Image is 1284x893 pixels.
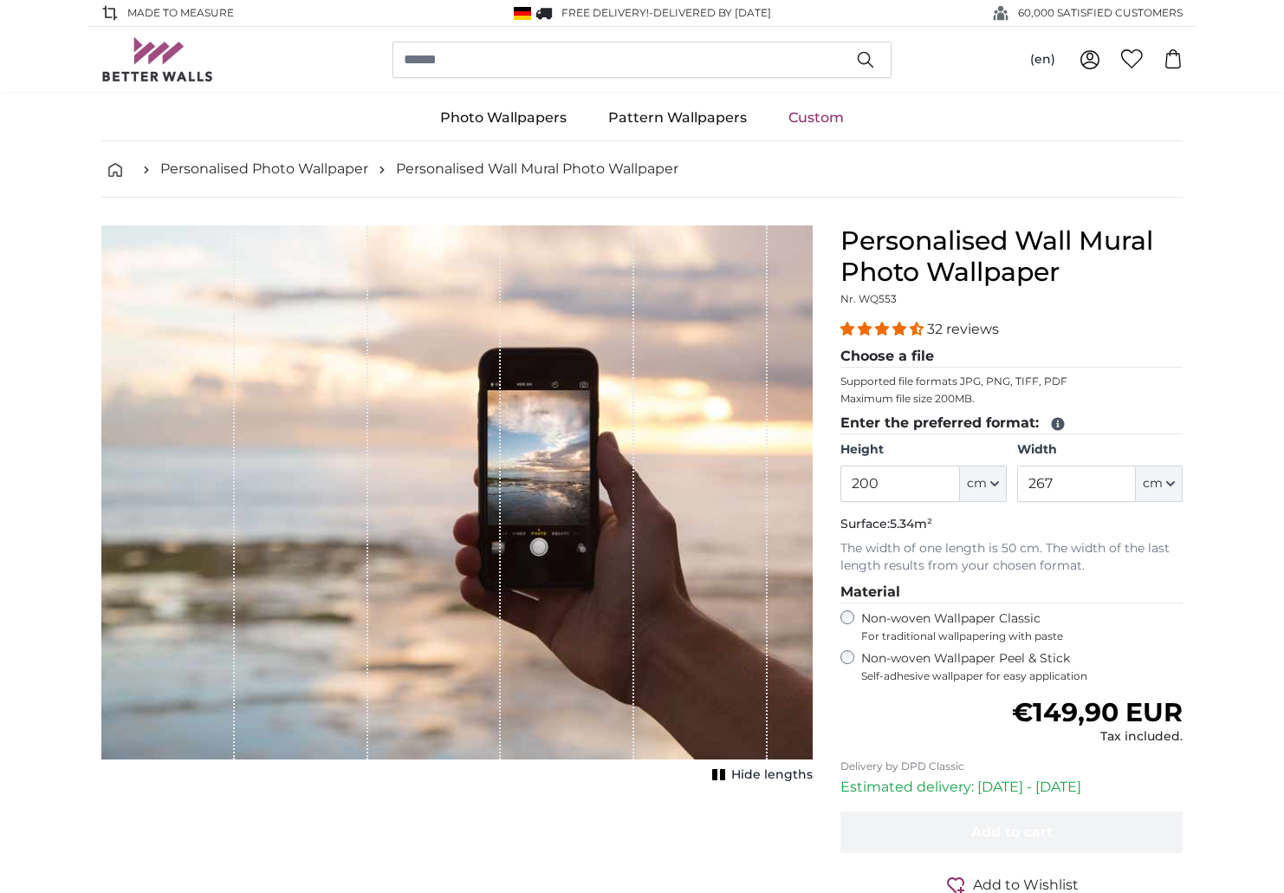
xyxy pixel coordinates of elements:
[861,629,1183,643] span: For traditional wallpapering with paste
[768,95,865,140] a: Custom
[840,540,1183,575] p: The width of one length is 50 cm. The width of the last length results from your chosen format.
[840,759,1183,773] p: Delivery by DPD Classic
[861,610,1183,643] label: Non-woven Wallpaper Classic
[840,441,1006,459] label: Height
[1136,466,1183,502] button: cm
[1012,728,1183,746] div: Tax included.
[649,6,771,19] span: -
[101,225,813,787] div: 1 of 1
[840,375,1183,388] p: Supported file formats JPG, PNG, TIFF, PDF
[587,95,768,140] a: Pattern Wallpapers
[840,225,1183,288] h1: Personalised Wall Mural Photo Wallpaper
[890,516,932,531] span: 5.34m²
[840,346,1183,368] legend: Choose a file
[561,6,649,19] span: FREE delivery!
[1143,475,1163,492] span: cm
[653,6,771,19] span: Delivered by [DATE]
[971,824,1053,840] span: Add to cart
[1018,5,1183,21] span: 60,000 SATISFIED CUSTOMERS
[967,475,987,492] span: cm
[960,466,1007,502] button: cm
[707,763,813,787] button: Hide lengths
[840,777,1183,798] p: Estimated delivery: [DATE] - [DATE]
[840,812,1183,853] button: Add to cart
[731,766,813,784] span: Hide lengths
[160,159,368,179] a: Personalised Photo Wallpaper
[861,669,1183,683] span: Self-adhesive wallpaper for easy application
[840,392,1183,406] p: Maximum file size 200MB.
[101,141,1183,198] nav: breadcrumbs
[101,37,214,81] img: Betterwalls
[1017,441,1183,459] label: Width
[419,95,587,140] a: Photo Wallpapers
[396,159,678,179] a: Personalised Wall Mural Photo Wallpaper
[840,292,897,305] span: Nr. WQ553
[1016,44,1069,75] button: (en)
[840,516,1183,533] p: Surface:
[861,650,1183,683] label: Non-woven Wallpaper Peel & Stick
[514,7,531,20] img: Germany
[840,413,1183,434] legend: Enter the preferred format:
[1012,696,1183,728] span: €149,90 EUR
[927,321,999,337] span: 32 reviews
[127,5,234,21] span: Made to Measure
[840,582,1183,603] legend: Material
[840,321,927,337] span: 4.31 stars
